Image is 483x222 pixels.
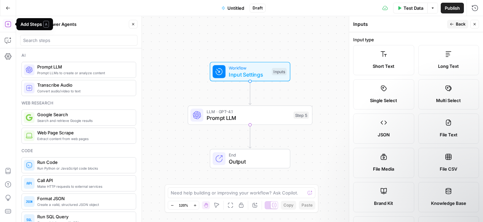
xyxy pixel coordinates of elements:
span: Transcribe Audio [37,82,130,88]
span: Multi Select [436,97,461,104]
p: The team can also help [33,8,84,15]
button: Test Data [393,3,427,13]
span: Short Text [373,63,394,70]
span: File CSV [440,166,457,172]
span: Untitled [227,5,244,11]
span: Format JSON [37,195,130,202]
span: Output [229,158,283,166]
span: Google Search [37,111,130,118]
span: File Text [440,131,458,138]
div: Hi there! This is Fin speaking. I’m here to answer your questions, but if we can't figure it out,... [11,43,105,69]
span: Single Select [370,97,397,104]
span: Extract content from web pages [37,136,130,141]
div: Code [21,148,136,154]
button: Billing Question [78,150,125,164]
button: Talk to Sales [86,167,125,181]
span: Convert audio/video to text [37,88,130,94]
span: Prompt LLM [207,114,290,122]
button: Power Agents [43,19,80,30]
span: Call API [37,177,130,184]
div: Fin says… [5,39,129,88]
span: Brand Kit [374,200,393,207]
span: Test Data [404,5,423,11]
div: Add Steps [20,21,49,28]
span: Input Settings [229,71,269,79]
span: Publish [445,5,460,11]
input: Search steps [23,37,135,44]
span: Run SQL Query [37,213,130,220]
div: Web research [21,100,136,106]
span: Web Page Scrape [37,129,130,136]
div: WorkflowInput SettingsInputs [188,62,313,81]
div: Ai [21,52,136,58]
span: End [229,152,283,158]
div: LLM · GPT-4.1Prompt LLMStep 5 [188,105,313,125]
h1: Fin [33,3,41,8]
span: Back [456,21,466,27]
div: Close [118,3,130,15]
button: Need Help Building [29,167,84,181]
button: Account Question [26,150,77,164]
span: Prompt LLMs to create or analyze content [37,70,130,76]
button: Publish [441,3,464,13]
span: Run Python or JavaScript code blocks [37,166,130,171]
span: LLM · GPT-4.1 [207,108,290,115]
g: Edge from step_5 to end [249,125,251,148]
span: Copy [283,202,293,208]
span: Create a valid, structured JSON object [37,202,130,207]
div: Step 5 [293,112,309,119]
div: Inputs [353,21,445,28]
g: Edge from start to step_5 [249,81,251,105]
button: Home [105,3,118,15]
span: Workflow [229,65,269,71]
span: Long Text [438,63,459,70]
span: JSON [378,131,390,138]
span: Make HTTP requests to external services [37,184,130,189]
div: Fin • Just now [11,74,39,78]
span: A [43,21,49,28]
button: Untitled [217,3,248,13]
span: Prompt LLM [37,63,130,70]
button: go back [4,3,17,15]
span: 120% [179,203,188,208]
img: Profile image for Fin [19,4,30,14]
span: File Media [373,166,394,172]
span: Knowledge Base [431,200,466,207]
span: Search and retrieve Google results [37,118,130,123]
button: Paste [299,201,315,210]
span: Run Code [37,159,130,166]
button: Copy [281,201,296,210]
div: Hi there! This is Fin speaking. I’m here to answer your questions, but if we can't figure it out,... [5,39,110,73]
button: Back [447,20,468,29]
label: Input type [353,36,479,43]
span: Draft [253,5,263,11]
div: Inputs [272,68,286,75]
span: Paste [302,202,313,208]
div: EndOutput [188,149,313,169]
button: Something Else [79,184,125,197]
